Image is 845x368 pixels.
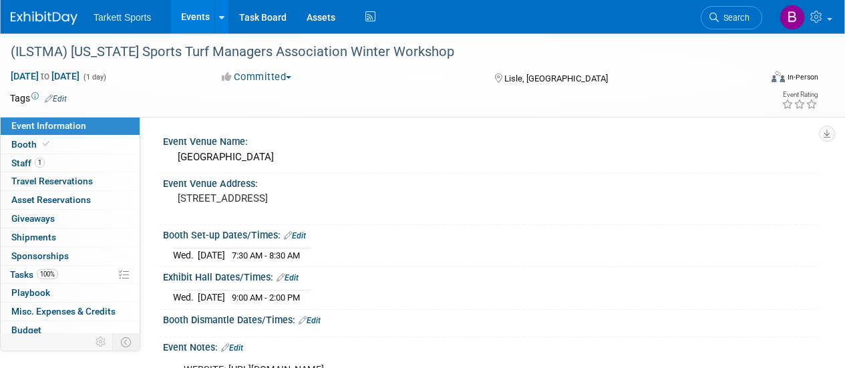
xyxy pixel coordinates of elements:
img: Blake Centers [780,5,805,30]
a: Edit [284,231,306,240]
span: [DATE] [DATE] [10,70,80,82]
span: Shipments [11,232,56,242]
a: Edit [221,343,243,353]
span: Sponsorships [11,250,69,261]
div: Booth Dismantle Dates/Times: [163,310,818,327]
td: [DATE] [198,291,225,305]
a: Budget [1,321,140,339]
span: Tarkett Sports [94,12,151,23]
div: (ILSTMA) [US_STATE] Sports Turf Managers Association Winter Workshop [6,40,749,64]
a: Booth [1,136,140,154]
td: Wed. [173,248,198,262]
div: [GEOGRAPHIC_DATA] [173,147,808,168]
a: Travel Reservations [1,172,140,190]
span: Giveaways [11,213,55,224]
a: Asset Reservations [1,191,140,209]
a: Tasks100% [1,266,140,284]
span: Booth [11,139,52,150]
span: to [39,71,51,81]
img: Format-Inperson.png [772,71,785,82]
a: Sponsorships [1,247,140,265]
div: Event Notes: [163,337,818,355]
a: Edit [277,273,299,283]
td: Tags [10,91,67,105]
span: Playbook [11,287,50,298]
a: Misc. Expenses & Credits [1,303,140,321]
div: In-Person [787,72,818,82]
div: Event Venue Name: [163,132,818,148]
span: Search [719,13,749,23]
span: 100% [37,269,58,279]
span: Event Information [11,120,86,131]
span: Budget [11,325,41,335]
a: Event Information [1,117,140,135]
span: Tasks [10,269,58,280]
span: (1 day) [82,73,106,81]
span: 1 [35,158,45,168]
i: Booth reservation complete [43,140,49,148]
div: Booth Set-up Dates/Times: [163,225,818,242]
span: Lisle, [GEOGRAPHIC_DATA] [504,73,608,83]
span: 9:00 AM - 2:00 PM [232,293,300,303]
a: Edit [45,94,67,104]
img: ExhibitDay [11,11,77,25]
span: Asset Reservations [11,194,91,205]
span: Travel Reservations [11,176,93,186]
td: Toggle Event Tabs [113,333,140,351]
a: Staff1 [1,154,140,172]
span: Staff [11,158,45,168]
a: Search [701,6,762,29]
span: Misc. Expenses & Credits [11,306,116,317]
div: Event Format [700,69,818,89]
div: Exhibit Hall Dates/Times: [163,267,818,285]
span: 7:30 AM - 8:30 AM [232,250,300,260]
pre: [STREET_ADDRESS] [178,192,421,204]
a: Playbook [1,284,140,302]
button: Committed [217,70,297,84]
a: Shipments [1,228,140,246]
a: Giveaways [1,210,140,228]
td: Personalize Event Tab Strip [90,333,113,351]
td: Wed. [173,291,198,305]
div: Event Rating [782,91,818,98]
div: Event Venue Address: [163,174,818,190]
td: [DATE] [198,248,225,262]
a: Edit [299,316,321,325]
